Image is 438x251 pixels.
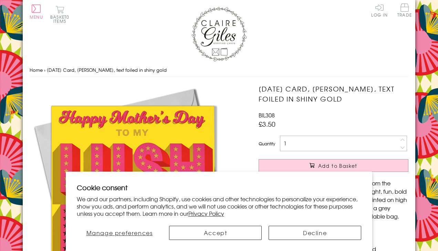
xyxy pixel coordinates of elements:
button: Menu [30,4,43,19]
p: We and our partners, including Shopify, use cookies and other technologies to personalize your ex... [77,195,361,217]
h2: Cookie consent [77,183,361,192]
nav: breadcrumbs [30,63,408,77]
h1: [DATE] Card, [PERSON_NAME], text foiled in shiny gold [259,84,408,104]
a: Privacy Policy [188,209,224,218]
span: BIL308 [259,111,275,119]
a: Trade [397,3,412,18]
span: Manage preferences [86,229,153,237]
span: › [44,67,45,73]
span: £3.50 [259,119,275,129]
button: Add to Basket [259,159,408,172]
button: Decline [269,226,361,240]
a: Home [30,67,43,73]
a: Log In [371,3,388,17]
img: Claire Giles Greetings Cards [191,7,247,61]
span: Add to Basket [318,162,357,169]
span: Menu [30,14,43,20]
button: Basket0 items [50,6,69,23]
span: Trade [397,3,412,17]
span: [DATE] Card, [PERSON_NAME], text foiled in shiny gold [47,67,167,73]
label: Quantity [259,141,275,147]
button: Manage preferences [77,226,162,240]
button: Accept [169,226,262,240]
span: 0 items [53,14,69,24]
